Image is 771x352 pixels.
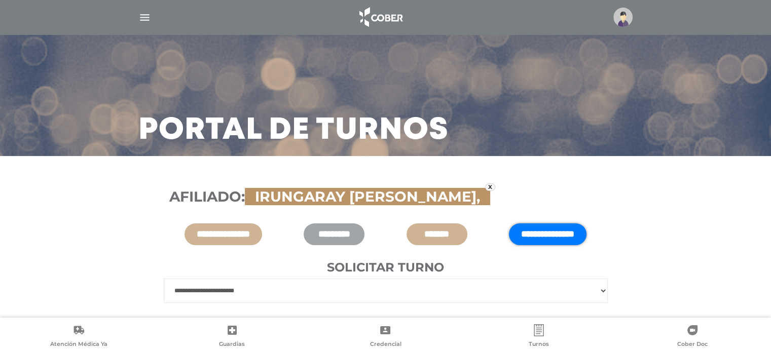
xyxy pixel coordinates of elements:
[164,260,608,275] h4: Solicitar turno
[138,118,449,144] h3: Portal de turnos
[677,340,708,349] span: Cober Doc
[615,324,769,350] a: Cober Doc
[370,340,401,349] span: Credencial
[50,340,107,349] span: Atención Médica Ya
[169,188,602,206] h3: Afiliado:
[2,324,156,350] a: Atención Médica Ya
[138,11,151,24] img: Cober_menu-lines-white.svg
[309,324,462,350] a: Credencial
[219,340,245,349] span: Guardias
[250,188,485,205] span: IRUNGARAY [PERSON_NAME],
[613,8,633,27] img: profile-placeholder.svg
[529,340,549,349] span: Turnos
[462,324,616,350] a: Turnos
[156,324,309,350] a: Guardias
[485,183,495,191] a: x
[354,5,407,29] img: logo_cober_home-white.png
